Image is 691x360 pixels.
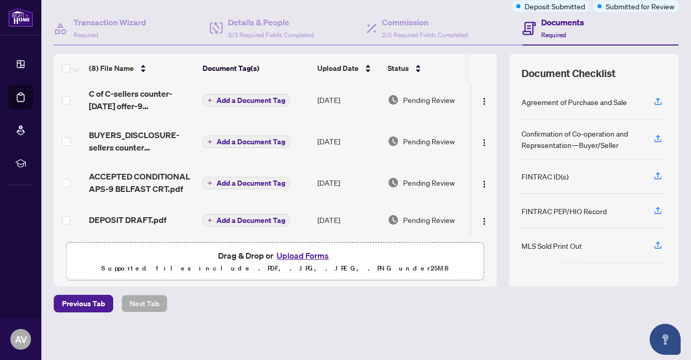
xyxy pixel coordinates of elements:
h4: Transaction Wizard [73,16,146,28]
img: Logo [480,97,488,106]
span: plus [207,218,212,223]
img: Logo [480,217,488,226]
span: (8) File Name [89,63,134,74]
span: ACCEPTED CONDITIONAL APS-9 BELFAST CRT.pdf [89,170,194,195]
span: 3/3 Required Fields Completed [228,31,314,39]
h4: Details & People [228,16,314,28]
button: Add a Document Tag [203,214,290,227]
span: Add a Document Tag [217,97,285,104]
span: Drag & Drop orUpload FormsSupported files include .PDF, .JPG, .JPEG, .PNG under25MB [67,243,484,281]
span: Pending Review [403,177,455,188]
img: Document Status [388,214,399,226]
button: Logo [476,212,493,228]
td: [DATE] [313,79,383,121]
span: Deposit Submitted [525,1,585,12]
span: Pending Review [403,94,455,106]
span: plus [207,98,212,103]
span: Previous Tab [62,295,105,312]
span: Upload Date [317,63,359,74]
td: [DATE] [313,162,383,203]
p: Supported files include .PDF, .JPG, .JPEG, .PNG under 25 MB [73,262,478,275]
button: Open asap [650,324,681,355]
span: BUYERS_DISCLOSURE- sellers counter AUG_19_OFFER_ON_9_BELFAST 1.pdf [89,129,194,154]
div: FINTRAC PEP/HIO Record [521,205,607,217]
span: Submitted for Review [606,1,674,12]
img: Logo [480,180,488,188]
span: Required [541,31,566,39]
span: 2/2 Required Fields Completed [382,31,468,39]
div: FINTRAC ID(s) [521,171,569,182]
img: Document Status [388,94,399,106]
span: Add a Document Tag [217,217,285,224]
span: C of C-sellers counter-[DATE] offer-9 [GEOGRAPHIC_DATA]pdf [89,87,194,112]
span: Add a Document Tag [217,138,285,145]
span: Status [388,63,409,74]
img: Document Status [388,177,399,188]
button: Add a Document Tag [203,135,290,148]
span: Required [73,31,98,39]
button: Add a Document Tag [203,177,290,189]
button: Next Tab [121,295,167,312]
button: Logo [476,92,493,108]
span: plus [207,181,212,186]
div: Confirmation of Co-operation and Representation—Buyer/Seller [521,128,641,151]
img: Document Status [388,136,399,147]
span: Pending Review [403,214,455,226]
span: Add a Document Tag [217,179,285,187]
span: Drag & Drop or [218,249,332,262]
button: Add a Document Tag [203,176,290,190]
td: [DATE] [313,203,383,236]
button: Upload Forms [273,249,332,262]
th: (8) File Name [85,54,198,83]
span: AV [15,332,27,347]
button: Add a Document Tag [203,136,290,148]
th: Status [383,54,471,83]
div: MLS Sold Print Out [521,240,582,251]
img: Logo [480,139,488,147]
button: Previous Tab [54,295,113,312]
th: Upload Date [313,54,383,83]
span: DEPOSIT DRAFT.pdf [89,214,166,226]
div: Agreement of Purchase and Sale [521,96,627,108]
span: Pending Review [403,136,455,147]
button: Add a Document Tag [203,94,290,107]
h4: Documents [541,16,584,28]
button: Logo [476,174,493,191]
span: plus [207,139,212,144]
th: Document Tag(s) [198,54,313,83]
td: [DATE] [313,121,383,162]
span: Document Checklist [521,66,616,81]
h4: Commission [382,16,468,28]
button: Logo [476,133,493,149]
img: logo [8,8,33,27]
